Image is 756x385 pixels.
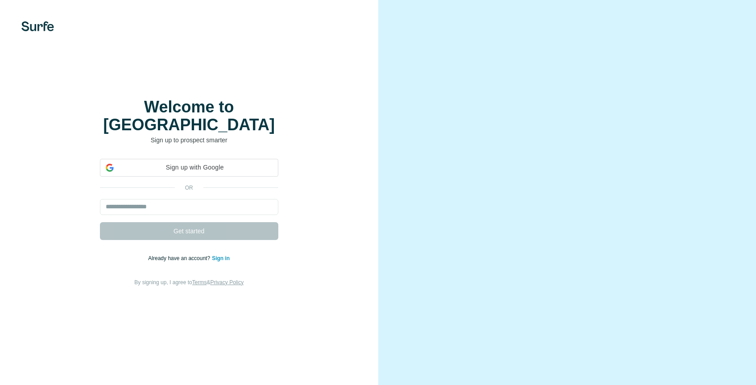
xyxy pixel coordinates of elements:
[100,159,278,177] div: Sign up with Google
[117,163,273,172] span: Sign up with Google
[21,21,54,31] img: Surfe's logo
[100,136,278,145] p: Sign up to prospect smarter
[134,279,244,286] span: By signing up, I agree to &
[175,184,203,192] p: or
[212,255,230,261] a: Sign in
[210,279,244,286] a: Privacy Policy
[100,98,278,134] h1: Welcome to [GEOGRAPHIC_DATA]
[192,279,207,286] a: Terms
[148,255,212,261] span: Already have an account?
